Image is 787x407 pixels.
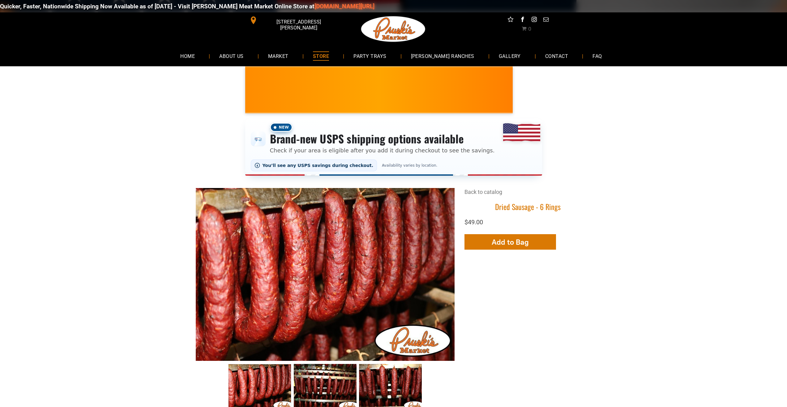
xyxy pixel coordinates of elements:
[171,48,204,64] a: HOME
[487,94,608,104] span: [PERSON_NAME] MARKET
[583,48,611,64] a: FAQ
[402,48,484,64] a: [PERSON_NAME] RANCHES
[296,3,356,10] a: [DOMAIN_NAME][URL]
[518,15,526,25] a: facebook
[210,48,253,64] a: ABOUT US
[259,16,338,34] span: [STREET_ADDRESS][PERSON_NAME]
[304,48,338,64] a: STORE
[464,202,592,212] h1: Dried Sausage - 6 Rings
[360,12,427,46] img: Pruski-s+Market+HQ+Logo2-1920w.png
[464,234,556,250] button: Add to Bag
[270,146,495,155] p: Check if your area is eligible after you add it during checkout to see the savings.
[464,218,483,226] span: $49.00
[344,48,396,64] a: PARTY TRAYS
[245,118,542,176] div: Shipping options announcement
[530,15,538,25] a: instagram
[542,15,550,25] a: email
[263,163,374,168] span: You’ll see any USPS savings during checkout.
[492,238,529,247] span: Add to Bag
[464,189,502,195] a: Back to catalog
[259,48,298,64] a: MARKET
[490,48,530,64] a: GALLERY
[196,188,455,361] img: Dried Sausage - 6 Rings
[507,15,515,25] a: Social network
[380,163,439,168] span: Availability varies by location.
[536,48,577,64] a: CONTACT
[245,15,340,25] a: [STREET_ADDRESS][PERSON_NAME]
[464,188,592,202] div: Breadcrumbs
[270,132,495,146] h3: Brand-new USPS shipping options available
[270,123,293,132] span: New
[528,26,531,32] span: 0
